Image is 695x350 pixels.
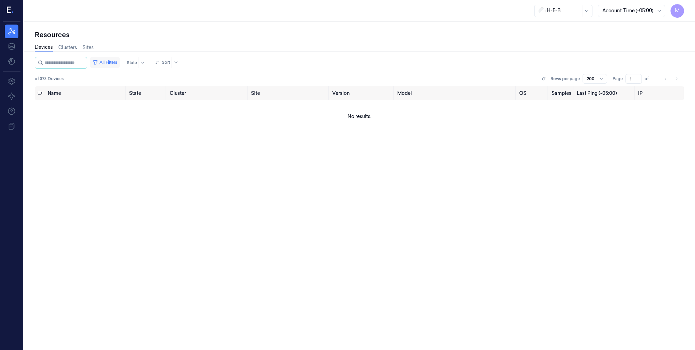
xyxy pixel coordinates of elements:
span: Page [613,76,623,82]
span: of [645,76,655,82]
td: No results. [35,100,684,133]
th: Version [329,86,395,100]
th: Name [45,86,126,100]
a: Clusters [58,44,77,51]
th: State [126,86,167,100]
th: Site [248,86,329,100]
th: OS [516,86,549,100]
th: Cluster [167,86,248,100]
nav: pagination [661,74,681,84]
th: Samples [549,86,574,100]
span: of 373 Devices [35,76,64,82]
button: All Filters [90,57,120,68]
th: Last Ping (-05:00) [574,86,635,100]
div: Resources [35,30,684,40]
a: Sites [82,44,94,51]
p: Rows per page [551,76,580,82]
a: Devices [35,44,53,52]
button: M [670,4,684,18]
th: Model [395,86,516,100]
th: IP [635,86,684,100]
